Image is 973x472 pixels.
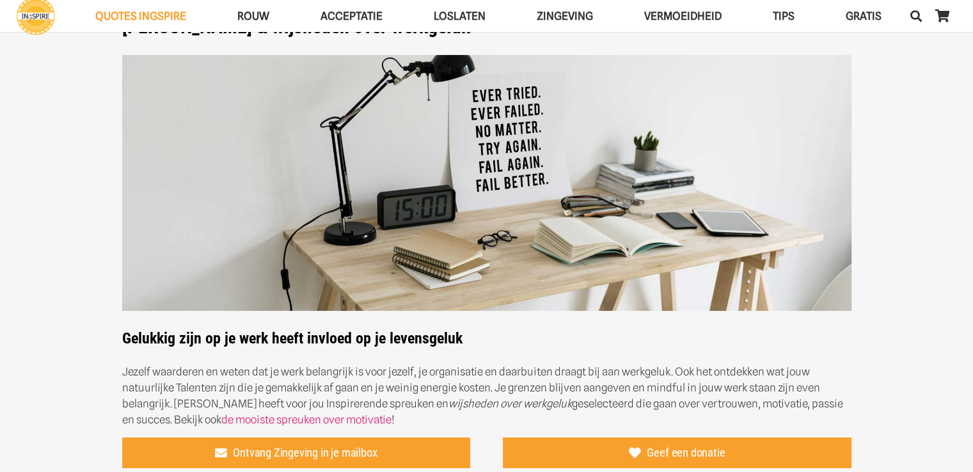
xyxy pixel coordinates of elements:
[503,437,851,468] a: Geef een donatie
[237,10,269,22] span: ROUW
[221,413,392,426] a: de mooiste spreuken over motivatie
[846,10,882,22] span: GRATIS
[647,446,725,460] span: Geef een donatie
[434,10,486,22] span: Loslaten
[122,329,463,347] strong: Gelukkig zijn op je werk heeft invloed op je levensgeluk
[773,10,795,22] span: TIPS
[122,55,851,311] img: Spreuken die jou motiveren voor succes - citaten over succes van ingspire
[122,437,471,468] a: Ontvang Zingeving in je mailbox
[95,10,186,22] span: QUOTES INGSPIRE
[320,10,383,22] span: Acceptatie
[448,397,572,410] em: wijsheden over werkgeluk
[537,10,593,22] span: Zingeving
[233,446,377,460] span: Ontvang Zingeving in je mailbox
[644,10,722,22] span: VERMOEIDHEID
[122,364,851,428] p: Jezelf waarderen en weten dat je werk belangrijk is voor jezelf, je organisatie en daarbuiten dra...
